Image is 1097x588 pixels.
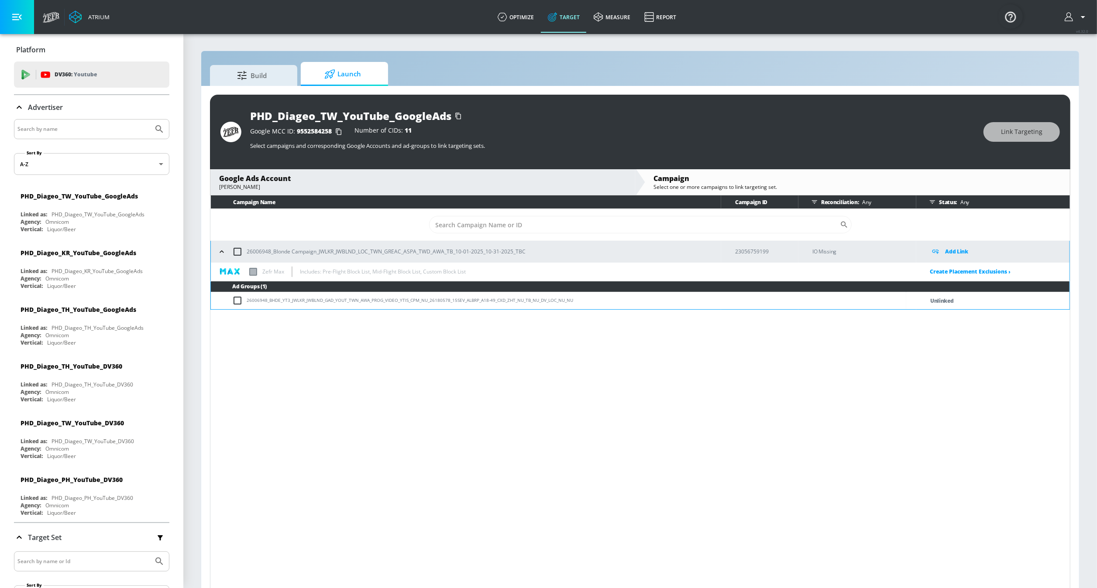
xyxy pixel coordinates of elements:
p: Includes: Pre-Flight Block List, Mid-Flight Block List, Custom Block List [300,267,466,276]
div: PHD_Diageo_TW_YouTube_GoogleAdsLinked as:PHD_Diageo_TW_YouTube_GoogleAdsAgency:OmnicomVertical:Li... [14,185,169,235]
div: Agency: [21,332,41,339]
th: Campaign Name [211,195,722,209]
p: Select campaigns and corresponding Google Accounts and ad-groups to link targeting sets. [250,142,975,150]
div: Vertical: [21,226,43,233]
div: Linked as: [21,267,47,275]
div: Vertical: [21,396,43,403]
div: Target Set [14,523,169,552]
div: PHD_Diageo_TH_YouTube_DV360Linked as:PHD_Diageo_TH_YouTube_DV360Agency:OmnicomVertical:Liquor/Beer [14,356,169,405]
div: PHD_Diageo_TW_YouTube_DV360 [52,438,134,445]
div: PHD_Diageo_KR_YouTube_GoogleAdsLinked as:PHD_Diageo_KR_YouTube_GoogleAdsAgency:OmnicomVertical:Li... [14,242,169,292]
div: Linked as: [21,438,47,445]
div: Agency: [21,445,41,452]
div: PHD_Diageo_TW_YouTube_GoogleAds [52,211,144,218]
p: Target Set [28,533,62,542]
div: Google MCC ID: [250,127,346,136]
div: PHD_Diageo_PH_YouTube_DV360 [21,475,123,484]
div: Liquor/Beer [47,509,76,516]
div: PHD_Diageo_TW_YouTube_DV360Linked as:PHD_Diageo_TW_YouTube_DV360Agency:OmnicomVertical:Liquor/Beer [14,412,169,462]
div: Liquor/Beer [47,339,76,346]
div: Status: [926,195,1069,209]
div: Omnicom [45,218,69,226]
div: Select one or more campaigns to link targeting set. [654,183,1061,191]
div: PHD_Diageo_PH_YouTube_DV360Linked as:PHD_Diageo_PH_YouTube_DV360Agency:OmnicomVertical:Liquor/Beer [14,469,169,519]
a: measure [587,1,637,33]
div: Campaign [654,174,1061,183]
div: Omnicom [45,445,69,452]
p: Platform [16,45,45,55]
label: Sort By [25,582,44,588]
div: Reconciliation: [808,195,916,209]
div: Vertical: [21,339,43,346]
input: Search by name [17,123,150,135]
div: Agency: [21,502,41,509]
td: 26006948_BHDE_YT3_JWLKR_JWBLND_GAD_YOUT_TWN_AWA_PROG_VIDEO_YTIS_CPM_NU_26180578_15SEV_ALBRP_A18-4... [211,292,906,309]
p: DV360: [55,70,97,79]
span: Launch [309,64,376,85]
div: Advertiser [14,95,169,120]
a: Target [541,1,587,33]
span: 11 [405,126,412,134]
input: Search by name or Id [17,556,150,567]
p: Advertiser [28,103,63,112]
div: Number of CIDs: [354,127,412,136]
div: PHD_Diageo_KR_YouTube_GoogleAds [21,249,136,257]
div: PHD_Diageo_TW_YouTube_GoogleAds [21,192,138,200]
span: 9552584258 [297,127,332,135]
div: Agency: [21,275,41,282]
div: Omnicom [45,275,69,282]
div: PHD_Diageo_TH_YouTube_GoogleAds [21,305,136,314]
div: Google Ads Account [219,174,626,183]
div: Atrium [85,13,110,21]
div: PHD_Diageo_TW_YouTube_GoogleAds [250,109,451,123]
div: PHD_Diageo_TW_YouTube_DV360 [21,419,124,427]
th: Ad Groups (1) [211,281,1069,292]
div: Agency: [21,388,41,396]
div: Vertical: [21,452,43,460]
th: Campaign ID [721,195,798,209]
div: [PERSON_NAME] [219,183,626,191]
div: Linked as: [21,324,47,332]
a: Atrium [69,10,110,24]
div: Search CID Name or Number [429,216,852,233]
div: A-Z [14,153,169,175]
div: Omnicom [45,502,69,509]
div: DV360: Youtube [14,62,169,88]
div: PHD_Diageo_TH_YouTube_GoogleAdsLinked as:PHD_Diageo_TH_YouTube_GoogleAdsAgency:OmnicomVertical:Li... [14,299,169,349]
a: Report [637,1,683,33]
div: PHD_Diageo_KR_YouTube_GoogleAds [52,267,143,275]
label: Sort By [25,150,44,156]
div: Add Link [930,246,1069,256]
div: Omnicom [45,332,69,339]
p: Youtube [74,70,97,79]
p: 26006948_Blonde Campaign_JWLKR_JWBLND_LOC_TWN_GREAC_ASPA_TWD_AWA_TB_10-01-2025_10-31-2025_TBC [247,247,526,256]
nav: list of Advertiser [14,182,169,522]
div: Google Ads Account[PERSON_NAME] [210,169,635,195]
div: Vertical: [21,509,43,516]
div: PHD_Diageo_TH_YouTube_GoogleAds [52,324,144,332]
div: Liquor/Beer [47,226,76,233]
div: Linked as: [21,494,47,502]
p: IO Missing [812,246,916,256]
span: Build [219,65,285,86]
div: PHD_Diageo_PH_YouTube_DV360 [52,494,133,502]
a: optimize [491,1,541,33]
div: Liquor/Beer [47,282,76,290]
div: Agency: [21,218,41,226]
div: Linked as: [21,381,47,388]
div: Liquor/Beer [47,396,76,403]
div: PHD_Diageo_TH_YouTube_DV360 [21,362,122,370]
p: Any [957,198,969,207]
div: Vertical: [21,282,43,290]
input: Search Campaign Name or ID [429,216,840,233]
p: Any [859,198,871,207]
div: Advertiser [14,119,169,522]
button: Open Resource Center [998,4,1023,29]
div: Omnicom [45,388,69,396]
